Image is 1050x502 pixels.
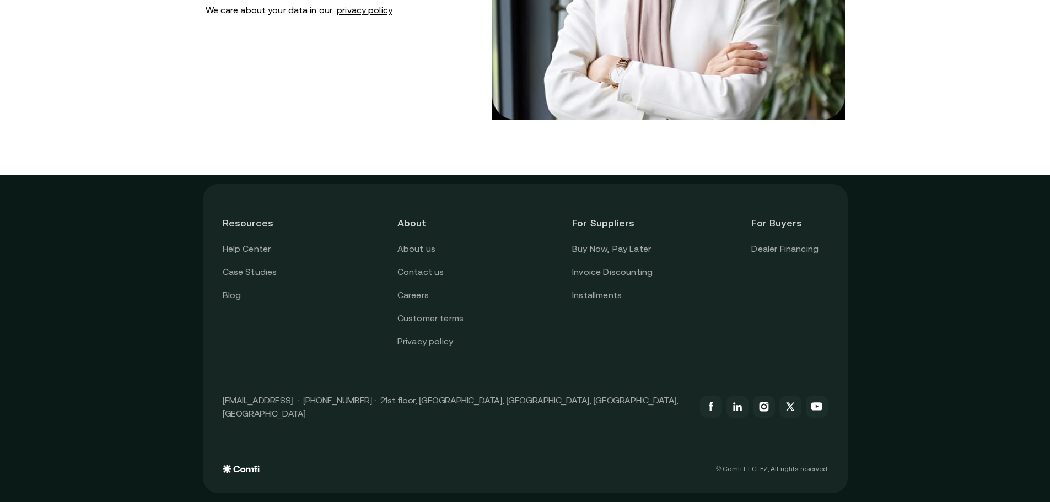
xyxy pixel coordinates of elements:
[572,242,651,256] a: Buy Now, Pay Later
[397,334,453,349] a: Privacy policy
[572,204,653,242] header: For Suppliers
[223,465,260,473] img: comfi logo
[397,204,473,242] header: About
[572,265,653,279] a: Invoice Discounting
[335,3,395,17] a: privacy policy
[223,393,689,420] p: [EMAIL_ADDRESS] · [PHONE_NUMBER] · 21st floor, [GEOGRAPHIC_DATA], [GEOGRAPHIC_DATA], [GEOGRAPHIC_...
[206,5,456,15] h6: We care about your data in our
[223,288,241,303] a: Blog
[716,465,827,473] p: © Comfi L.L.C-FZ, All rights reserved
[751,242,819,256] a: Dealer Financing
[397,265,444,279] a: Contact us
[751,204,827,242] header: For Buyers
[223,204,299,242] header: Resources
[397,242,435,256] a: About us
[397,311,464,326] a: Customer terms
[223,265,277,279] a: Case Studies
[397,288,429,303] a: Careers
[223,242,271,256] a: Help Center
[572,288,622,303] a: Installments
